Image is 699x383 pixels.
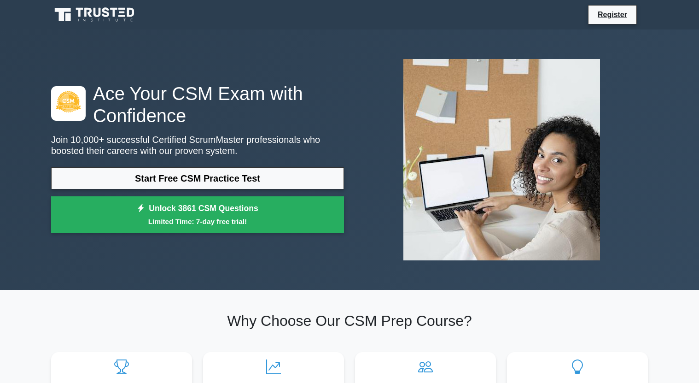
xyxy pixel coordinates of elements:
a: Start Free CSM Practice Test [51,167,344,189]
h2: Why Choose Our CSM Prep Course? [51,312,648,330]
a: Register [592,9,633,20]
p: Join 10,000+ successful Certified ScrumMaster professionals who boosted their careers with our pr... [51,134,344,156]
a: Unlock 3861 CSM QuestionsLimited Time: 7-day free trial! [51,196,344,233]
h1: Ace Your CSM Exam with Confidence [51,82,344,127]
small: Limited Time: 7-day free trial! [63,216,332,227]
